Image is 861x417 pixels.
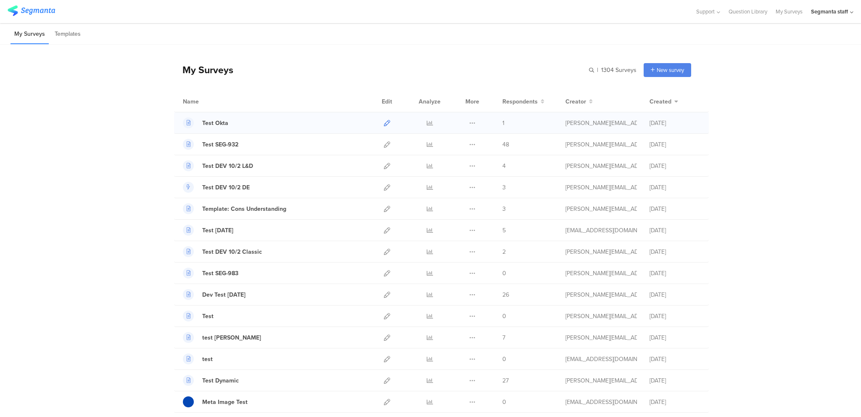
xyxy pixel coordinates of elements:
[502,355,506,364] span: 0
[183,182,250,193] a: Test DEV 10/2 DE
[202,140,238,149] div: Test SEG-932
[650,290,700,299] div: [DATE]
[183,160,253,171] a: Test DEV 10/2 L&D
[202,162,253,170] div: Test DEV 10/2 L&D
[657,66,684,74] span: New survey
[202,183,250,192] div: Test DEV 10/2 DE
[811,8,848,16] div: Segmanta staff
[502,269,506,278] span: 0
[650,312,700,321] div: [DATE]
[502,376,509,385] span: 27
[565,97,593,106] button: Creator
[502,205,506,213] span: 3
[596,66,600,74] span: |
[183,396,248,407] a: Meta Image Test
[174,63,233,77] div: My Surveys
[696,8,715,16] span: Support
[202,269,238,278] div: Test SEG-983
[650,97,678,106] button: Created
[183,117,228,128] a: Test Okta
[183,203,286,214] a: Template: Cons Understanding
[565,97,586,106] span: Creator
[502,140,509,149] span: 48
[565,312,637,321] div: riel@segmanta.com
[565,398,637,406] div: svyatoslav@segmanta.com
[502,119,504,127] span: 1
[650,226,700,235] div: [DATE]
[565,355,637,364] div: gillat@segmanta.com
[502,162,506,170] span: 4
[565,269,637,278] div: raymund@segmanta.com
[202,333,261,342] div: test riel
[502,312,506,321] span: 0
[202,290,246,299] div: Dev Test 10.02.25
[502,333,505,342] span: 7
[183,311,214,321] a: Test
[565,290,637,299] div: riel@segmanta.com
[601,66,637,74] span: 1304 Surveys
[11,24,49,44] li: My Surveys
[202,398,248,406] div: Meta Image Test
[650,205,700,213] div: [DATE]
[565,333,637,342] div: riel@segmanta.com
[502,247,506,256] span: 2
[502,290,509,299] span: 26
[378,91,396,112] div: Edit
[650,140,700,149] div: [DATE]
[650,398,700,406] div: [DATE]
[183,246,262,257] a: Test DEV 10/2 Classic
[650,376,700,385] div: [DATE]
[202,226,233,235] div: Test 10.02.25
[650,183,700,192] div: [DATE]
[565,376,637,385] div: raymund@segmanta.com
[565,205,637,213] div: raymund@segmanta.com
[183,375,239,386] a: Test Dynamic
[183,353,213,364] a: test
[183,268,238,279] a: Test SEG-983
[565,140,637,149] div: raymund@segmanta.com
[565,183,637,192] div: raymund@segmanta.com
[183,139,238,150] a: Test SEG-932
[565,226,637,235] div: channelle@segmanta.com
[650,247,700,256] div: [DATE]
[650,269,700,278] div: [DATE]
[202,247,262,256] div: Test DEV 10/2 Classic
[417,91,442,112] div: Analyze
[650,119,700,127] div: [DATE]
[502,226,506,235] span: 5
[202,355,213,364] div: test
[202,119,228,127] div: Test Okta
[202,312,214,321] div: Test
[565,247,637,256] div: raymund@segmanta.com
[202,376,239,385] div: Test Dynamic
[565,119,637,127] div: raymund@segmanta.com
[650,333,700,342] div: [DATE]
[502,183,506,192] span: 3
[502,97,544,106] button: Respondents
[650,97,671,106] span: Created
[183,225,233,236] a: Test [DATE]
[183,289,246,300] a: Dev Test [DATE]
[650,355,700,364] div: [DATE]
[565,162,637,170] div: raymund@segmanta.com
[51,24,85,44] li: Templates
[8,5,55,16] img: segmanta logo
[502,398,506,406] span: 0
[183,332,261,343] a: test [PERSON_NAME]
[650,162,700,170] div: [DATE]
[463,91,481,112] div: More
[183,97,233,106] div: Name
[502,97,538,106] span: Respondents
[202,205,286,213] div: Template: Cons Understanding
